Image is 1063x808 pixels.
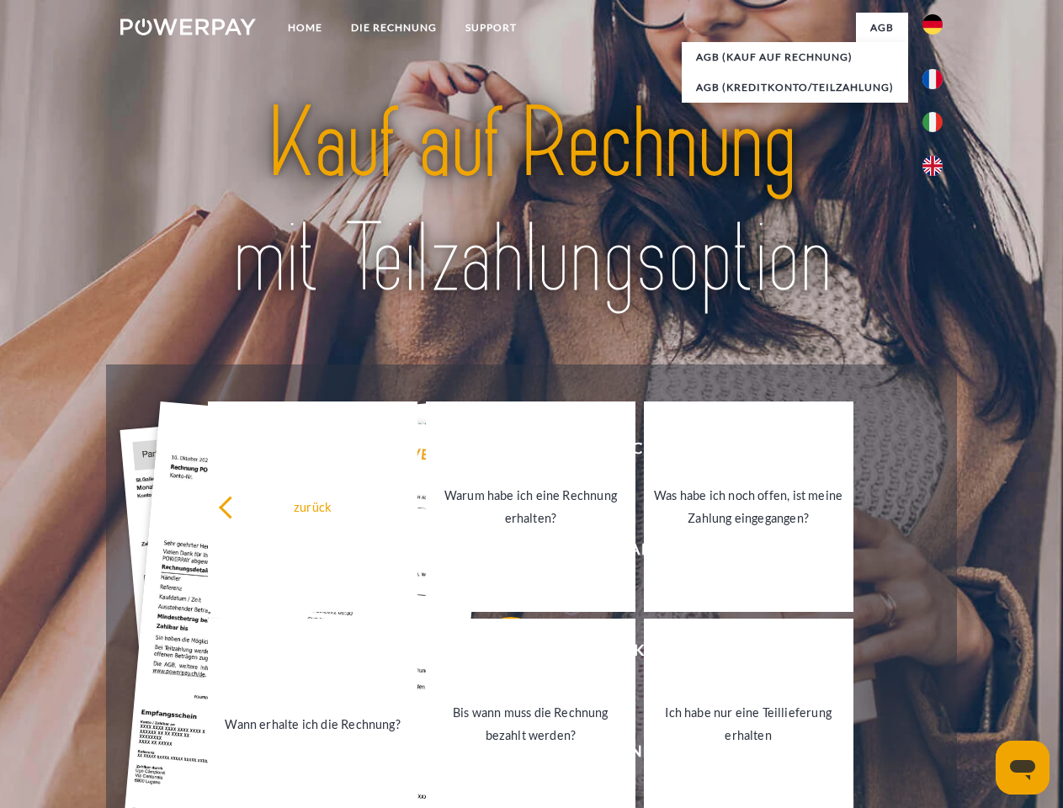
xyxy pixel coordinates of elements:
img: title-powerpay_de.svg [161,81,902,322]
div: zurück [218,495,407,518]
div: Ich habe nur eine Teillieferung erhalten [654,701,843,747]
img: logo-powerpay-white.svg [120,19,256,35]
a: DIE RECHNUNG [337,13,451,43]
img: en [922,156,943,176]
div: Bis wann muss die Rechnung bezahlt werden? [436,701,625,747]
img: it [922,112,943,132]
a: AGB (Kauf auf Rechnung) [682,42,908,72]
a: AGB (Kreditkonto/Teilzahlung) [682,72,908,103]
img: de [922,14,943,35]
img: fr [922,69,943,89]
a: Was habe ich noch offen, ist meine Zahlung eingegangen? [644,401,853,612]
iframe: Schaltfläche zum Öffnen des Messaging-Fensters [996,741,1050,795]
div: Was habe ich noch offen, ist meine Zahlung eingegangen? [654,484,843,529]
div: Warum habe ich eine Rechnung erhalten? [436,484,625,529]
div: Wann erhalte ich die Rechnung? [218,712,407,735]
a: Home [274,13,337,43]
a: agb [856,13,908,43]
a: SUPPORT [451,13,531,43]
